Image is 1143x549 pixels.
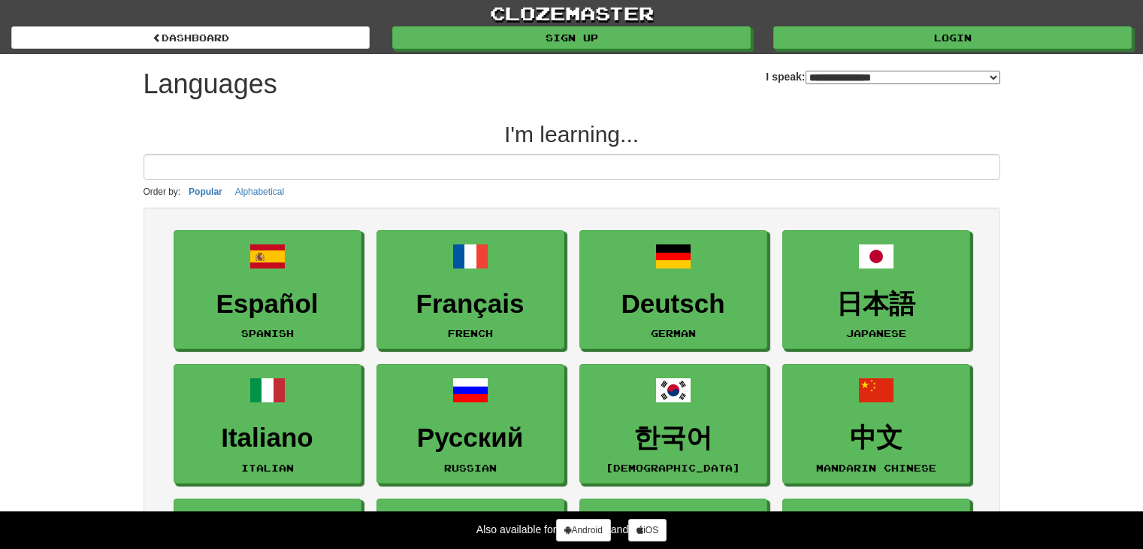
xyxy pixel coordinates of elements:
h3: 한국어 [588,423,759,453]
small: [DEMOGRAPHIC_DATA] [606,463,740,473]
a: EspañolSpanish [174,230,361,350]
small: Order by: [144,187,181,197]
button: Popular [184,184,227,200]
select: I speak: [806,71,1000,84]
h3: 中文 [791,423,962,453]
h3: 日本語 [791,290,962,319]
a: ItalianoItalian [174,364,361,484]
a: Android [556,519,610,541]
button: Alphabetical [231,184,289,200]
small: French [448,328,493,338]
a: DeutschGerman [579,230,767,350]
small: Italian [241,463,294,473]
a: 中文Mandarin Chinese [782,364,970,484]
a: 日本語Japanese [782,230,970,350]
a: РусскийRussian [376,364,564,484]
small: Russian [444,463,497,473]
small: Spanish [241,328,294,338]
h3: Deutsch [588,290,759,319]
small: German [651,328,696,338]
a: FrançaisFrench [376,230,564,350]
h1: Languages [144,69,277,99]
a: 한국어[DEMOGRAPHIC_DATA] [579,364,767,484]
h3: Italiano [182,423,353,453]
h3: Русский [385,423,556,453]
h3: Español [182,290,353,319]
small: Japanese [846,328,906,338]
a: Login [773,26,1132,49]
h2: I'm learning... [144,122,1000,147]
a: dashboard [11,26,370,49]
label: I speak: [766,69,999,84]
h3: Français [385,290,556,319]
small: Mandarin Chinese [816,463,936,473]
a: iOS [628,519,667,541]
a: Sign up [392,26,751,49]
